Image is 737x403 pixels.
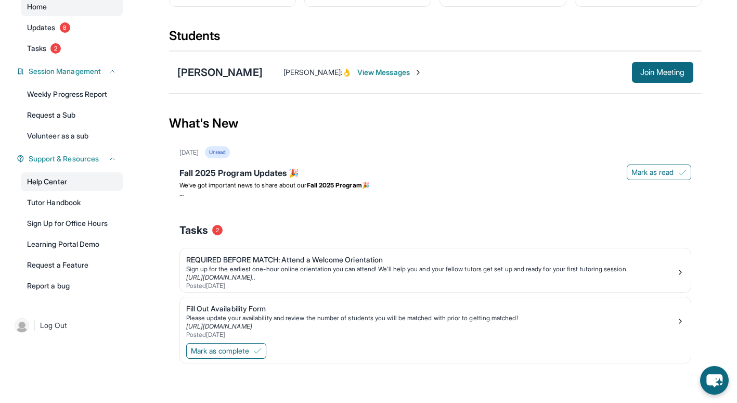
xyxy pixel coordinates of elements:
button: Join Meeting [632,62,693,83]
a: Request a Feature [21,256,123,274]
div: [PERSON_NAME] [177,65,263,80]
span: Mark as read [631,167,674,178]
span: Join Meeting [640,69,685,75]
span: Log Out [40,320,67,331]
div: Fill Out Availability Form [186,304,676,314]
span: 8 [60,22,70,33]
span: 2 [50,43,61,54]
div: REQUIRED BEFORE MATCH: Attend a Welcome Orientation [186,255,676,265]
div: Students [169,28,702,51]
a: [URL][DOMAIN_NAME].. [186,273,255,281]
a: |Log Out [10,314,123,337]
span: 🎉 [362,181,370,189]
span: Updates [27,22,56,33]
span: Support & Resources [29,154,99,164]
button: Mark as complete [186,343,266,359]
button: Mark as read [627,165,691,180]
button: chat-button [700,366,729,395]
a: Learning Portal Demo [21,235,123,254]
span: | [33,319,36,332]
a: [URL][DOMAIN_NAME] [186,322,252,330]
a: Updates8 [21,18,123,37]
img: Chevron-Right [414,68,422,77]
a: REQUIRED BEFORE MATCH: Attend a Welcome OrientationSign up for the earliest one-hour online orien... [180,248,691,292]
span: 2 [212,225,223,235]
span: View Messages [357,67,422,78]
div: Sign up for the earliest one-hour online orientation you can attend! We’ll help you and your fell... [186,265,676,273]
a: Weekly Progress Report [21,85,123,104]
a: Report a bug [21,276,123,295]
span: We’ve got important news to share about our [179,181,307,189]
a: Request a Sub [21,106,123,124]
a: Tutor Handbook [21,193,123,212]
div: Fall 2025 Program Updates 🎉 [179,167,691,181]
img: Mark as read [678,168,687,177]
a: Fill Out Availability FormPlease update your availability and review the number of students you w... [180,297,691,341]
span: Home [27,2,47,12]
div: Unread [205,146,230,158]
a: Tasks2 [21,39,123,58]
span: Mark as complete [191,346,249,356]
img: user-img [15,318,29,333]
div: What's New [169,100,702,146]
span: Tasks [27,43,46,54]
a: Sign Up for Office Hours [21,214,123,233]
strong: Fall 2025 Program [307,181,362,189]
span: Session Management [29,66,101,77]
div: Posted [DATE] [186,331,676,339]
div: Posted [DATE] [186,282,676,290]
a: Help Center [21,172,123,191]
img: Mark as complete [253,347,262,355]
button: Session Management [24,66,117,77]
a: Volunteer as a sub [21,127,123,145]
span: 👌 [342,68,351,77]
div: [DATE] [179,148,199,157]
span: [PERSON_NAME] : [283,68,342,77]
span: Tasks [179,223,208,237]
div: Please update your availability and review the number of students you will be matched with prior ... [186,314,676,322]
button: Support & Resources [24,154,117,164]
